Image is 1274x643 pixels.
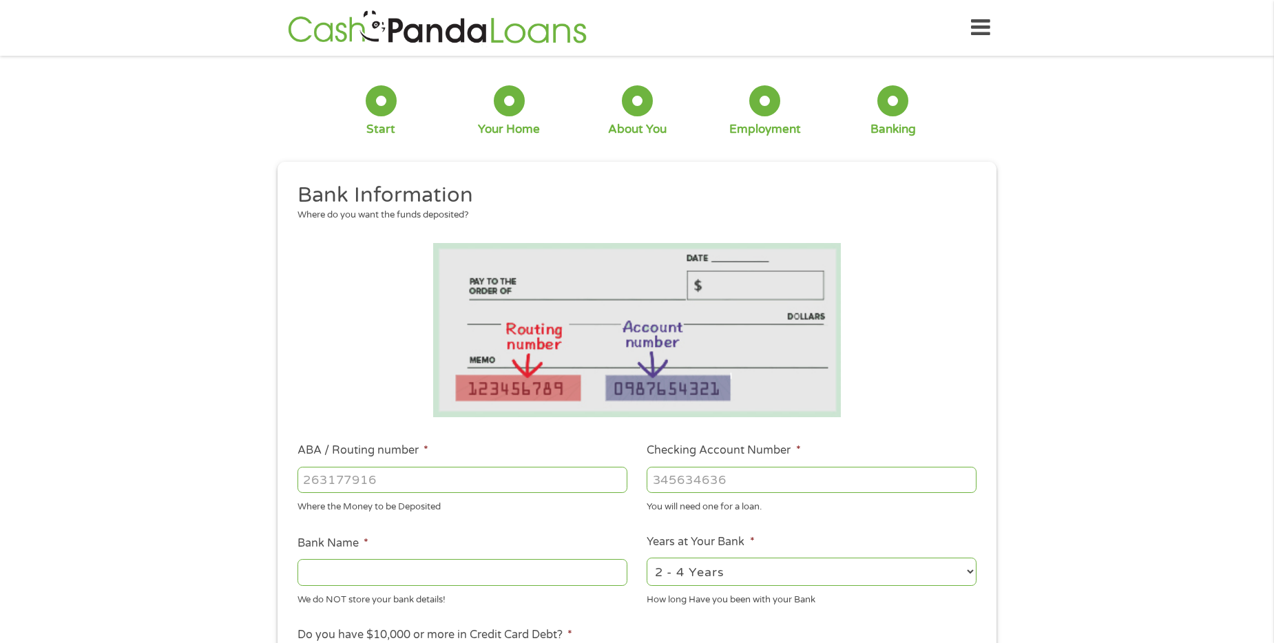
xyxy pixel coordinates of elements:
[647,496,977,514] div: You will need one for a loan.
[729,122,801,137] div: Employment
[297,496,627,514] div: Where the Money to be Deposited
[297,536,368,551] label: Bank Name
[647,535,754,549] label: Years at Your Bank
[297,588,627,607] div: We do NOT store your bank details!
[284,8,591,48] img: GetLoanNow Logo
[297,467,627,493] input: 263177916
[366,122,395,137] div: Start
[647,443,800,458] label: Checking Account Number
[478,122,540,137] div: Your Home
[433,243,841,417] img: Routing number location
[297,443,428,458] label: ABA / Routing number
[297,182,967,209] h2: Bank Information
[297,209,967,222] div: Where do you want the funds deposited?
[297,628,572,642] label: Do you have $10,000 or more in Credit Card Debt?
[608,122,667,137] div: About You
[647,467,977,493] input: 345634636
[870,122,916,137] div: Banking
[647,588,977,607] div: How long Have you been with your Bank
